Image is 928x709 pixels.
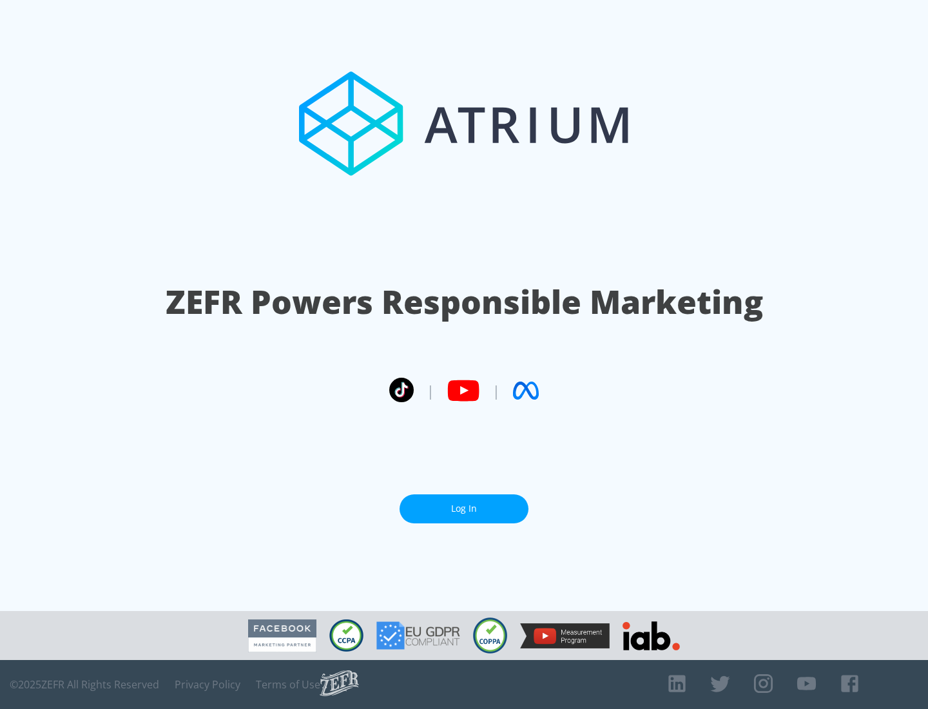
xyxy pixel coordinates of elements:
span: © 2025 ZEFR All Rights Reserved [10,678,159,691]
img: GDPR Compliant [376,621,460,650]
img: YouTube Measurement Program [520,623,610,648]
img: CCPA Compliant [329,619,363,652]
img: Facebook Marketing Partner [248,619,316,652]
span: | [492,381,500,400]
h1: ZEFR Powers Responsible Marketing [166,280,763,324]
a: Privacy Policy [175,678,240,691]
img: COPPA Compliant [473,617,507,654]
a: Terms of Use [256,678,320,691]
a: Log In [400,494,528,523]
img: IAB [623,621,680,650]
span: | [427,381,434,400]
